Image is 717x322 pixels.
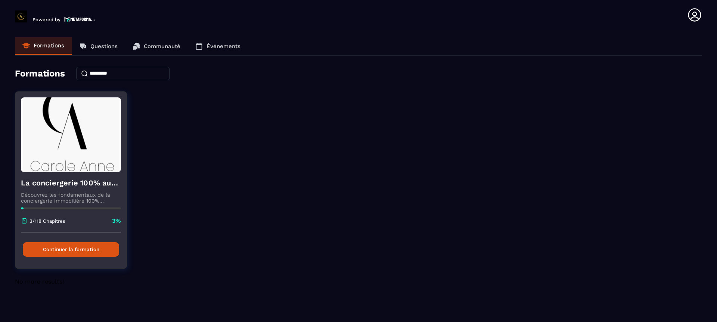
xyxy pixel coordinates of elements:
[207,43,240,50] p: Événements
[23,242,119,257] button: Continuer la formation
[15,278,64,285] span: No more results!
[144,43,180,50] p: Communauté
[15,91,136,278] a: formation-backgroundLa conciergerie 100% automatiséeDécouvrez les fondamentaux de la conciergerie...
[30,218,65,224] p: 3/118 Chapitres
[112,217,121,225] p: 3%
[64,16,96,22] img: logo
[125,37,188,55] a: Communauté
[21,192,121,204] p: Découvrez les fondamentaux de la conciergerie immobilière 100% automatisée. Cette formation est c...
[72,37,125,55] a: Questions
[15,10,27,22] img: logo-branding
[21,178,121,188] h4: La conciergerie 100% automatisée
[21,97,121,172] img: formation-background
[15,68,65,79] h4: Formations
[15,37,72,55] a: Formations
[32,17,60,22] p: Powered by
[34,42,64,49] p: Formations
[90,43,118,50] p: Questions
[188,37,248,55] a: Événements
